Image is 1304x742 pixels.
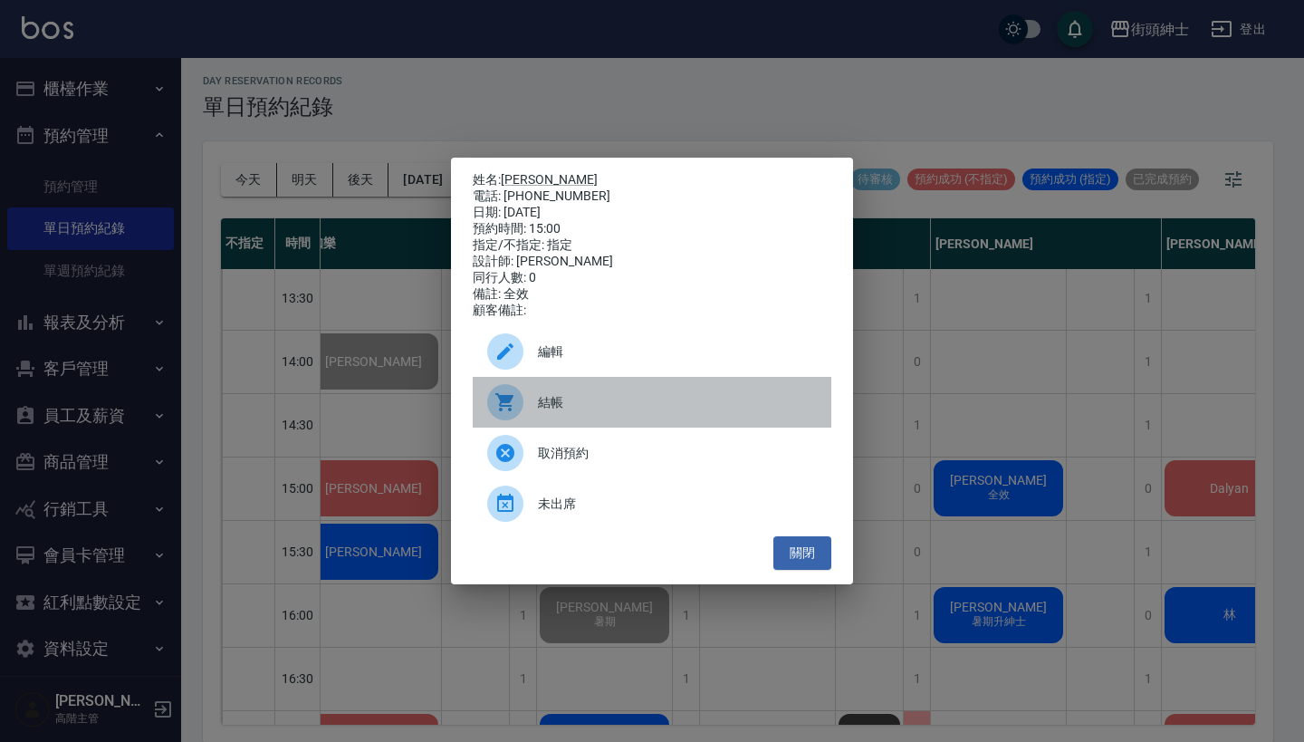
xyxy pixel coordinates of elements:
[473,254,831,270] div: 設計師: [PERSON_NAME]
[538,342,817,361] span: 編輯
[473,377,831,428] a: 結帳
[473,326,831,377] div: 編輯
[473,188,831,205] div: 電話: [PHONE_NUMBER]
[501,172,598,187] a: [PERSON_NAME]
[473,286,831,303] div: 備註: 全效
[773,536,831,570] button: 關閉
[473,237,831,254] div: 指定/不指定: 指定
[473,205,831,221] div: 日期: [DATE]
[473,172,831,188] p: 姓名:
[538,495,817,514] span: 未出席
[473,428,831,478] div: 取消預約
[473,478,831,529] div: 未出席
[538,444,817,463] span: 取消預約
[473,270,831,286] div: 同行人數: 0
[538,393,817,412] span: 結帳
[473,221,831,237] div: 預約時間: 15:00
[473,303,831,319] div: 顧客備註:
